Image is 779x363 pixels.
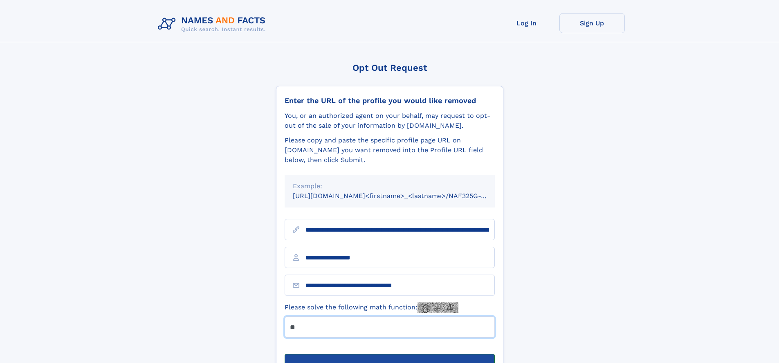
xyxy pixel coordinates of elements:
[559,13,625,33] a: Sign Up
[285,302,458,313] label: Please solve the following math function:
[293,192,510,200] small: [URL][DOMAIN_NAME]<firstname>_<lastname>/NAF325G-xxxxxxxx
[293,181,487,191] div: Example:
[285,96,495,105] div: Enter the URL of the profile you would like removed
[494,13,559,33] a: Log In
[276,63,503,73] div: Opt Out Request
[285,111,495,131] div: You, or an authorized agent on your behalf, may request to opt-out of the sale of your informatio...
[285,135,495,165] div: Please copy and paste the specific profile page URL on [DOMAIN_NAME] you want removed into the Pr...
[155,13,272,35] img: Logo Names and Facts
